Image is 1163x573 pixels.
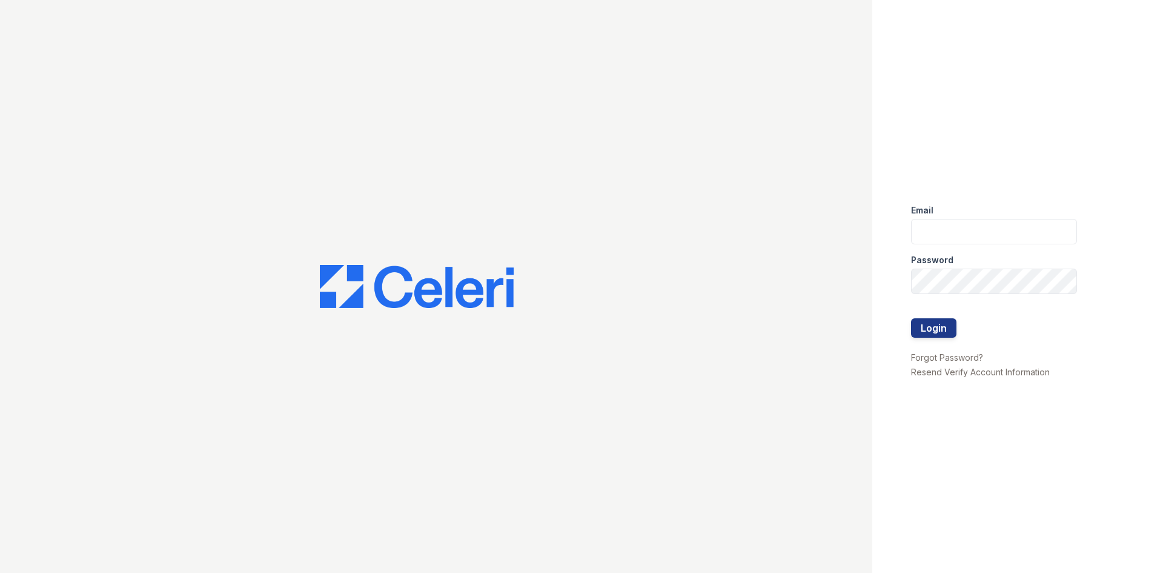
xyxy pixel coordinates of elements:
[911,318,956,338] button: Login
[911,204,933,216] label: Email
[320,265,514,309] img: CE_Logo_Blue-a8612792a0a2168367f1c8372b55b34899dd931a85d93a1a3d3e32e68fde9ad4.png
[911,367,1050,377] a: Resend Verify Account Information
[911,352,983,363] a: Forgot Password?
[911,254,953,266] label: Password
